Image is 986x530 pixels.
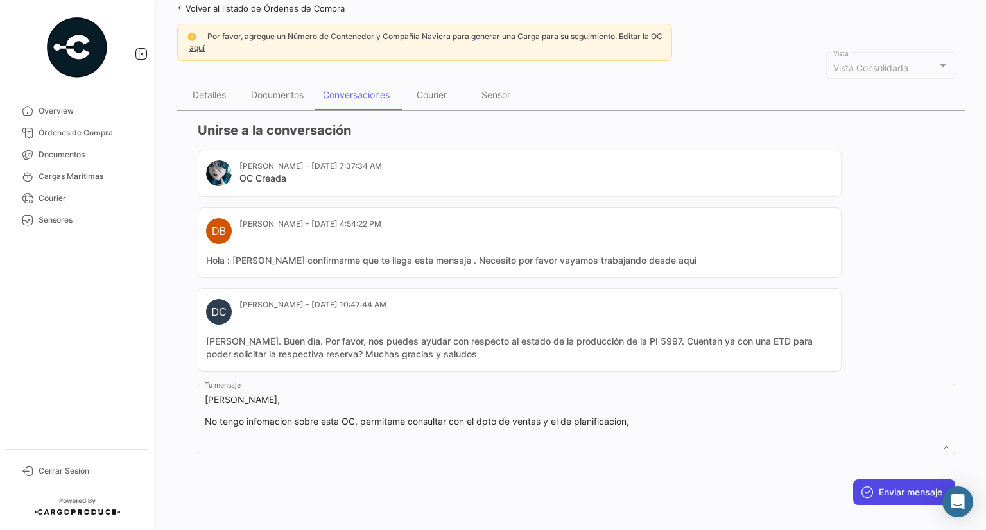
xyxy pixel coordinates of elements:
[239,172,382,185] mat-card-title: OC Creada
[206,335,833,361] mat-card-content: [PERSON_NAME]. Buen día. Por favor, nos puedes ayudar con respecto al estado de la producción de ...
[207,31,662,41] span: Por favor, agregue un Número de Contenedor y Compañía Naviera para generar una Carga para su segu...
[193,89,226,100] div: Detalles
[239,218,381,230] mat-card-subtitle: [PERSON_NAME] - [DATE] 4:54:22 PM
[10,187,144,209] a: Courier
[206,299,232,325] div: DC
[177,3,345,13] a: Volver al listado de Órdenes de Compra
[39,171,139,182] span: Cargas Marítimas
[239,160,382,172] mat-card-subtitle: [PERSON_NAME] - [DATE] 7:37:34 AM
[417,89,447,100] div: Courier
[206,160,232,186] img: IMG_20220614_122528.jpg
[10,100,144,122] a: Overview
[942,486,973,517] div: Abrir Intercom Messenger
[251,89,304,100] div: Documentos
[10,122,144,144] a: Órdenes de Compra
[10,144,144,166] a: Documentos
[39,127,139,139] span: Órdenes de Compra
[853,479,955,505] button: Enviar mensaje
[481,89,510,100] div: Sensor
[39,214,139,226] span: Sensores
[10,166,144,187] a: Cargas Marítimas
[323,89,390,100] div: Conversaciones
[39,465,139,477] span: Cerrar Sesión
[833,62,908,73] span: Vista Consolidada
[239,299,386,311] mat-card-subtitle: [PERSON_NAME] - [DATE] 10:47:44 AM
[39,149,139,160] span: Documentos
[10,209,144,231] a: Sensores
[206,218,232,244] div: DB
[187,43,207,53] a: aquí
[198,121,955,139] h3: Unirse a la conversación
[39,192,139,204] span: Courier
[45,15,109,80] img: powered-by.png
[39,105,139,117] span: Overview
[206,254,833,267] mat-card-content: Hola : [PERSON_NAME] confirmarme que te llega este mensaje . Necesito por favor vayamos trabajand...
